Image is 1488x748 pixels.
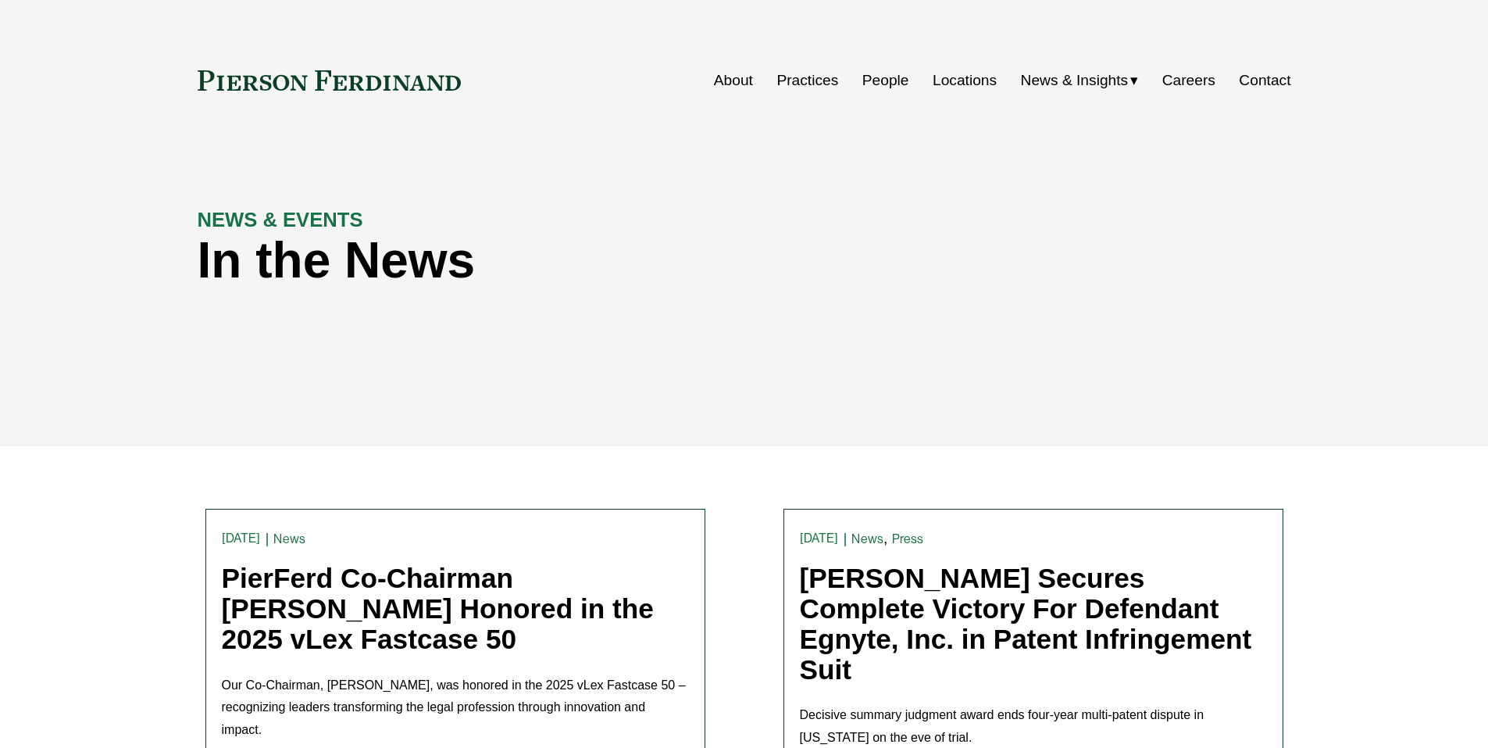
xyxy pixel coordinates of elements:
a: People [862,66,909,95]
a: folder dropdown [1021,66,1139,95]
a: Careers [1162,66,1215,95]
strong: NEWS & EVENTS [198,209,363,231]
a: PierFerd Co-Chairman [PERSON_NAME] Honored in the 2025 vLex Fastcase 50 [222,563,654,653]
time: [DATE] [222,532,261,545]
time: [DATE] [800,532,839,545]
a: News [851,531,883,546]
a: About [714,66,753,95]
a: [PERSON_NAME] Secures Complete Victory For Defendant Egnyte, Inc. in Patent Infringement Suit [800,563,1252,684]
a: Press [892,531,924,546]
a: Contact [1239,66,1290,95]
a: News [273,531,305,546]
p: Our Co-Chairman, [PERSON_NAME], was honored in the 2025 vLex Fastcase 50 – recognizing leaders tr... [222,675,689,742]
h1: In the News [198,232,1018,289]
a: Practices [776,66,838,95]
span: , [883,530,887,546]
span: News & Insights [1021,67,1129,95]
a: Locations [933,66,997,95]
